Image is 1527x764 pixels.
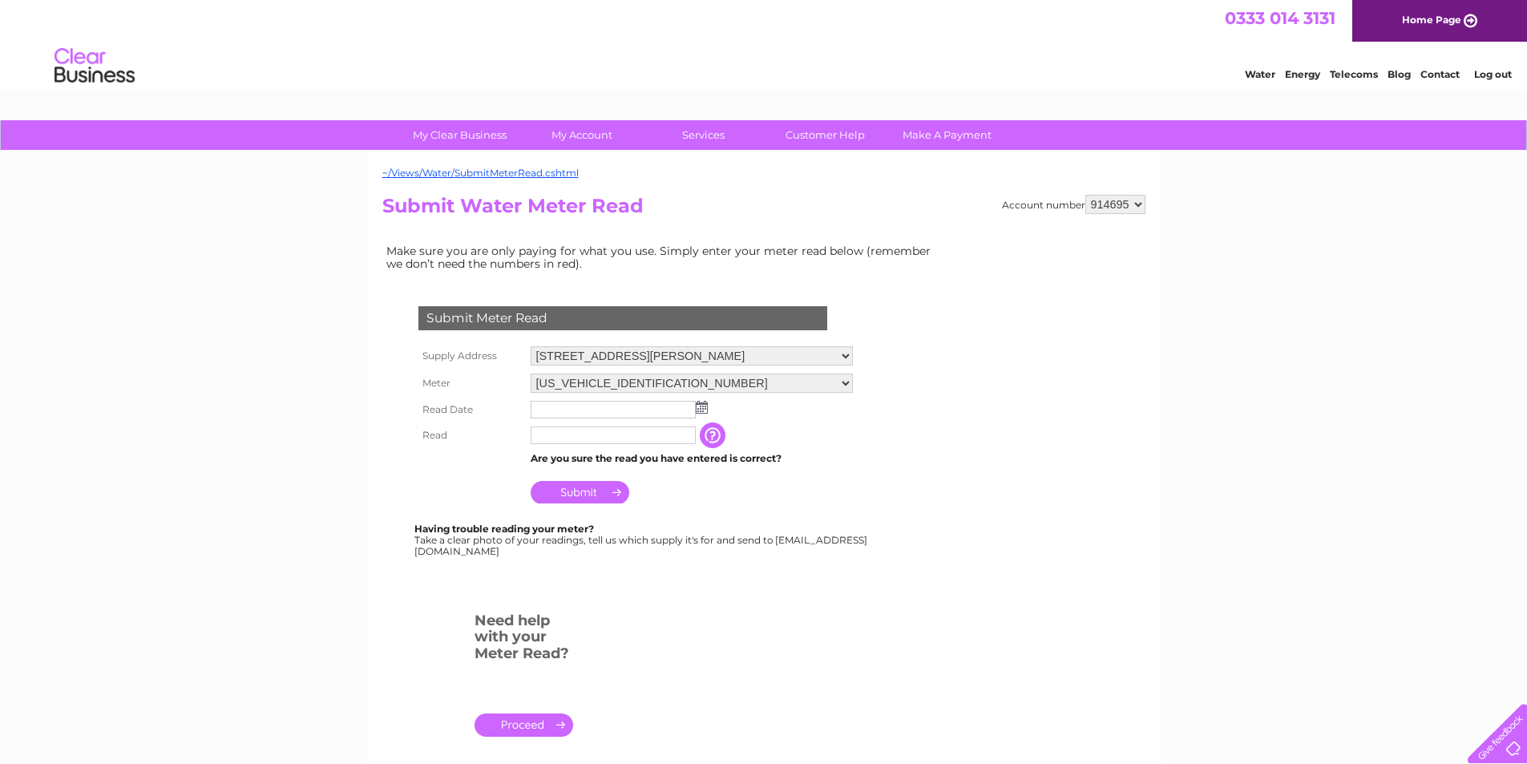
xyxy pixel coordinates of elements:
a: Energy [1285,68,1320,80]
a: Customer Help [759,120,891,150]
div: Take a clear photo of your readings, tell us which supply it's for and send to [EMAIL_ADDRESS][DO... [414,523,870,556]
a: Log out [1474,68,1512,80]
a: ~/Views/Water/SubmitMeterRead.cshtml [382,167,579,179]
a: My Clear Business [394,120,526,150]
a: My Account [515,120,648,150]
img: ... [696,401,708,414]
th: Read [414,422,527,448]
td: Make sure you are only paying for what you use. Simply enter your meter read below (remember we d... [382,241,943,274]
a: Services [637,120,770,150]
b: Having trouble reading your meter? [414,523,594,535]
div: Account number [1002,195,1145,214]
a: Blog [1388,68,1411,80]
a: Water [1245,68,1275,80]
a: Contact [1420,68,1460,80]
input: Information [700,422,729,448]
th: Meter [414,370,527,397]
a: Telecoms [1330,68,1378,80]
a: 0333 014 3131 [1225,8,1335,28]
th: Read Date [414,397,527,422]
a: Make A Payment [881,120,1013,150]
h3: Need help with your Meter Read? [475,609,573,670]
td: Are you sure the read you have entered is correct? [527,448,857,469]
img: logo.png [54,42,135,91]
a: . [475,713,573,737]
input: Submit [531,481,629,503]
div: Clear Business is a trading name of Verastar Limited (registered in [GEOGRAPHIC_DATA] No. 3667643... [386,9,1143,78]
h2: Submit Water Meter Read [382,195,1145,225]
th: Supply Address [414,342,527,370]
div: Submit Meter Read [418,306,827,330]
